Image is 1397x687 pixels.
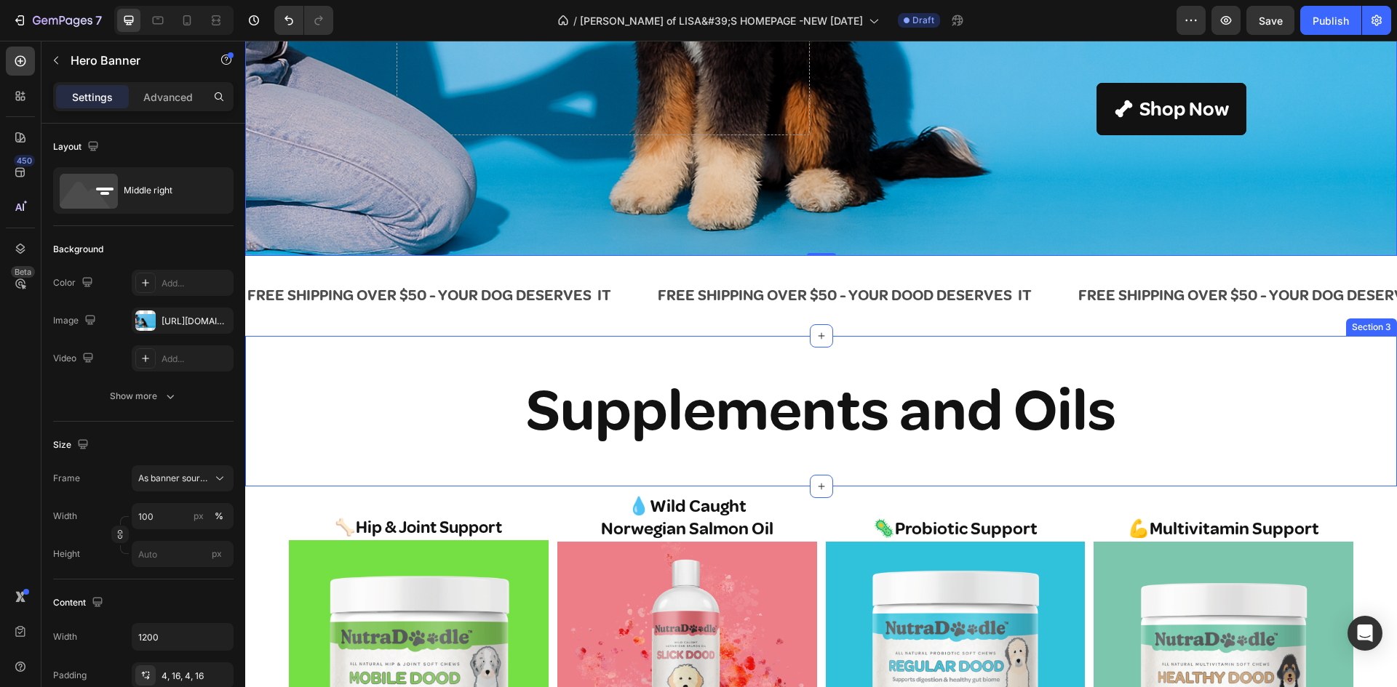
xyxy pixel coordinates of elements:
[124,174,212,207] div: Middle right
[1246,6,1294,35] button: Save
[44,453,303,499] h2: 🦴Hip & Joint Support
[162,670,230,683] div: 4, 16, 4, 16
[274,6,333,35] div: Undo/Redo
[6,6,108,35] button: 7
[413,241,787,269] p: FREE SHIPPING OVER $50 - YOUR DOOD DESERVES IT
[95,12,102,29] p: 7
[573,13,577,28] span: /
[143,89,193,105] p: Advanced
[53,273,96,293] div: Color
[848,453,1108,501] h2: 💪Multivitamin Support
[53,137,102,157] div: Layout
[11,266,35,278] div: Beta
[1313,13,1349,28] div: Publish
[212,548,222,559] span: px
[132,541,234,567] input: px
[53,547,80,561] label: Height
[215,510,223,523] div: %
[162,277,230,290] div: Add...
[162,353,230,366] div: Add...
[851,42,1001,95] a: Shop Now
[53,593,106,613] div: Content
[190,507,207,525] button: %
[162,315,230,328] div: [URL][DOMAIN_NAME]
[132,465,234,491] button: As banner source
[1104,280,1149,293] div: Section 3
[132,624,233,650] input: Auto
[53,311,99,331] div: Image
[833,241,1197,269] p: FREE SHIPPING OVER $50 - YOUR DOG DESERVES IT
[72,89,113,105] p: Settings
[580,13,863,28] span: [PERSON_NAME] of LISA&#39;S HOMEPAGE -NEW [DATE]
[312,453,572,501] h2: 💧Wild Caught Norwegian Salmon Oil
[2,241,366,269] p: FREE SHIPPING OVER $50 - YOUR DOG DESERVES IT
[1300,6,1361,35] button: Publish
[53,383,234,409] button: Show more
[53,243,103,256] div: Background
[138,472,210,485] span: As banner source
[53,630,77,643] div: Width
[53,435,92,455] div: Size
[53,669,87,682] div: Padding
[14,155,35,166] div: 450
[53,510,77,523] label: Width
[132,503,234,529] input: px%
[71,52,194,69] p: Hero Banner
[1348,616,1382,651] div: Open Intercom Messenger
[1259,15,1283,27] span: Save
[53,472,80,485] label: Frame
[151,330,1001,411] h2: Supplements and Oils
[194,510,204,523] div: px
[110,389,178,403] div: Show more
[894,51,984,87] p: Shop Now
[210,507,228,525] button: px
[53,349,97,369] div: Video
[581,453,840,501] h2: 🦠Probiotic Support
[912,14,934,27] span: Draft
[245,41,1397,687] iframe: Design area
